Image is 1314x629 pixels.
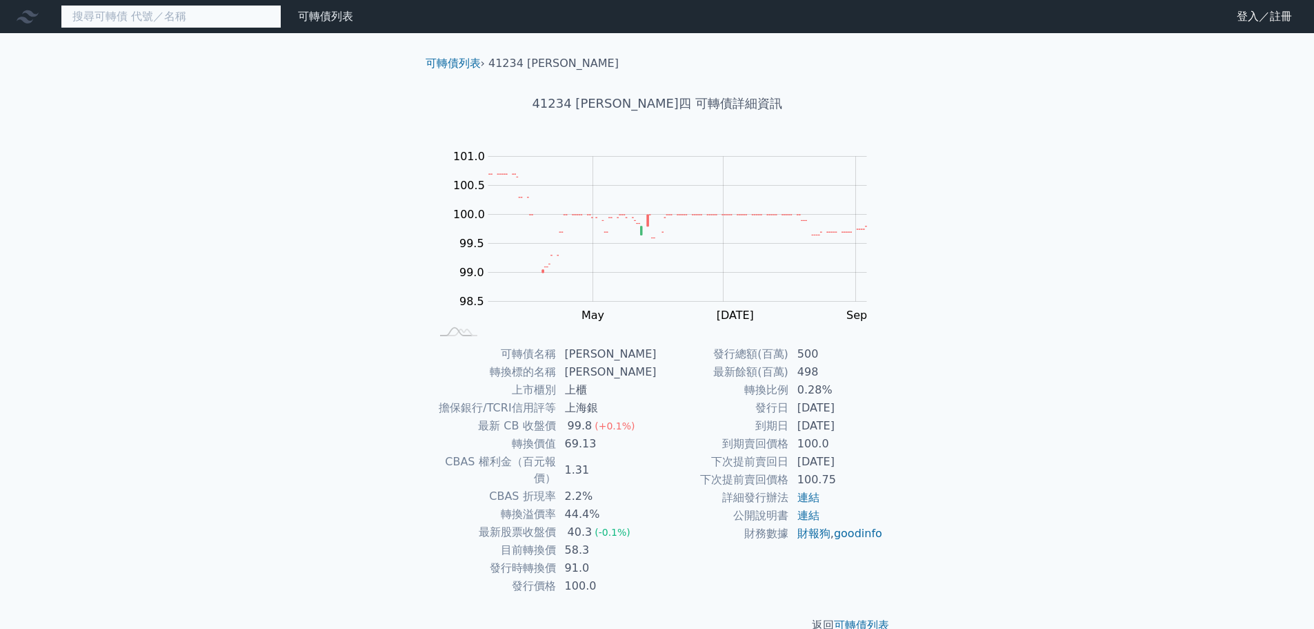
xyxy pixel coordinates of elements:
[717,309,754,322] tspan: [DATE]
[657,381,789,399] td: 轉換比例
[595,420,635,432] span: (+0.1%)
[431,435,557,453] td: 轉換價值
[657,399,789,417] td: 發行日
[431,559,557,577] td: 發行時轉換價
[657,507,789,525] td: 公開說明書
[789,399,884,417] td: [DATE]
[789,471,884,489] td: 100.75
[431,381,557,399] td: 上市櫃別
[431,417,557,435] td: 最新 CB 收盤價
[557,541,657,559] td: 58.3
[657,471,789,489] td: 下次提前賣回價格
[431,363,557,381] td: 轉換標的名稱
[557,559,657,577] td: 91.0
[431,345,557,363] td: 可轉債名稱
[453,179,485,192] tspan: 100.5
[657,345,789,363] td: 發行總額(百萬)
[557,399,657,417] td: 上海銀
[459,237,484,250] tspan: 99.5
[557,345,657,363] td: [PERSON_NAME]
[557,453,657,487] td: 1.31
[557,577,657,595] td: 100.0
[459,266,484,279] tspan: 99.0
[557,505,657,523] td: 44.4%
[1245,563,1314,629] div: 聊天小工具
[431,487,557,505] td: CBAS 折現率
[298,10,353,23] a: 可轉債列表
[789,435,884,453] td: 100.0
[657,363,789,381] td: 最新餘額(百萬)
[797,527,830,540] a: 財報狗
[657,489,789,507] td: 詳細發行辦法
[797,509,819,522] a: 連結
[426,57,481,70] a: 可轉債列表
[415,94,900,113] h1: 41234 [PERSON_NAME]四 可轉債詳細資訊
[1226,6,1303,28] a: 登入／註冊
[557,381,657,399] td: 上櫃
[431,505,557,523] td: 轉換溢價率
[565,524,595,541] div: 40.3
[459,295,484,308] tspan: 98.5
[431,541,557,559] td: 目前轉換價
[789,381,884,399] td: 0.28%
[595,527,630,538] span: (-0.1%)
[657,435,789,453] td: 到期賣回價格
[789,453,884,471] td: [DATE]
[1245,563,1314,629] iframe: Chat Widget
[61,5,281,28] input: 搜尋可轉債 代號／名稱
[834,527,882,540] a: goodinfo
[789,525,884,543] td: ,
[426,55,485,72] li: ›
[431,399,557,417] td: 擔保銀行/TCRI信用評等
[797,491,819,504] a: 連結
[657,525,789,543] td: 財務數據
[657,453,789,471] td: 下次提前賣回日
[431,577,557,595] td: 發行價格
[431,453,557,487] td: CBAS 權利金（百元報價）
[657,417,789,435] td: 到期日
[453,150,485,163] tspan: 101.0
[488,55,619,72] li: 41234 [PERSON_NAME]
[789,417,884,435] td: [DATE]
[453,208,485,221] tspan: 100.0
[565,418,595,434] div: 99.8
[557,435,657,453] td: 69.13
[446,150,888,322] g: Chart
[557,487,657,505] td: 2.2%
[846,309,867,322] tspan: Sep
[431,523,557,541] td: 最新股票收盤價
[557,363,657,381] td: [PERSON_NAME]
[581,309,604,322] tspan: May
[789,345,884,363] td: 500
[789,363,884,381] td: 498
